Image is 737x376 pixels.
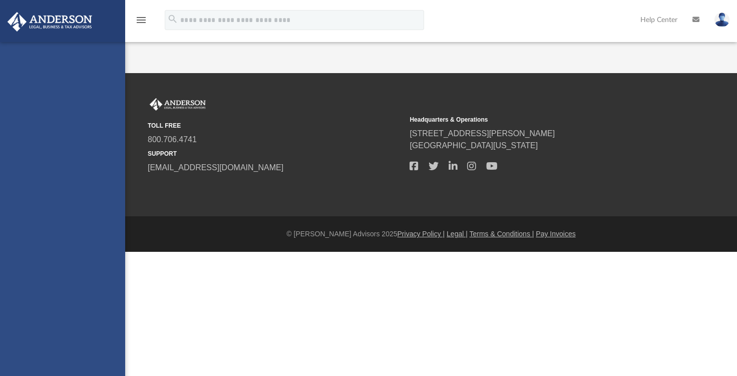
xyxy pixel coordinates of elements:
img: Anderson Advisors Platinum Portal [148,98,208,111]
a: [STREET_ADDRESS][PERSON_NAME] [410,129,555,138]
small: Headquarters & Operations [410,115,664,124]
a: 800.706.4741 [148,135,197,144]
small: TOLL FREE [148,121,403,130]
a: [GEOGRAPHIC_DATA][US_STATE] [410,141,538,150]
a: Privacy Policy | [398,230,445,238]
a: Pay Invoices [536,230,575,238]
small: SUPPORT [148,149,403,158]
a: menu [135,19,147,26]
div: © [PERSON_NAME] Advisors 2025 [125,229,737,239]
i: menu [135,14,147,26]
img: User Pic [714,13,729,27]
a: Terms & Conditions | [470,230,534,238]
i: search [167,14,178,25]
a: Legal | [447,230,468,238]
a: [EMAIL_ADDRESS][DOMAIN_NAME] [148,163,283,172]
img: Anderson Advisors Platinum Portal [5,12,95,32]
